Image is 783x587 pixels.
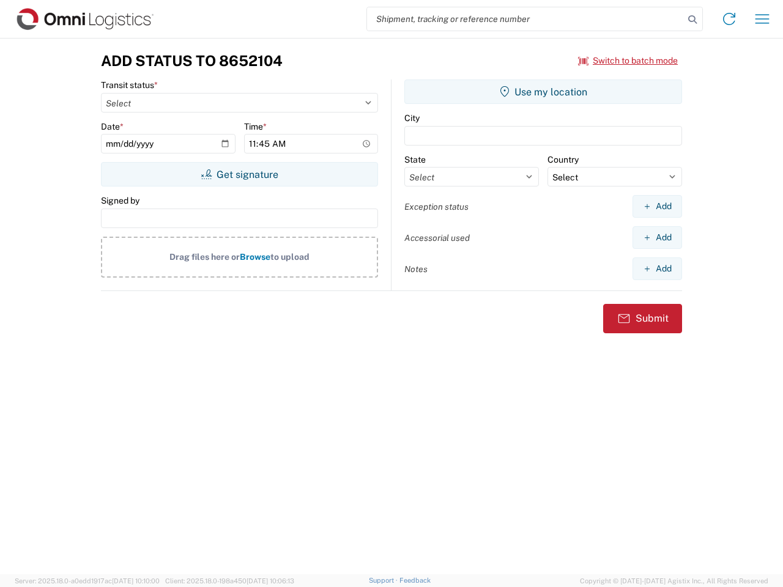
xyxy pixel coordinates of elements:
[603,304,682,333] button: Submit
[165,577,294,585] span: Client: 2025.18.0-198a450
[367,7,684,31] input: Shipment, tracking or reference number
[15,577,160,585] span: Server: 2025.18.0-a0edd1917ac
[101,121,124,132] label: Date
[112,577,160,585] span: [DATE] 10:10:00
[404,232,470,243] label: Accessorial used
[633,257,682,280] button: Add
[633,195,682,218] button: Add
[404,154,426,165] label: State
[404,79,682,104] button: Use my location
[404,264,428,275] label: Notes
[404,113,420,124] label: City
[247,577,294,585] span: [DATE] 10:06:13
[101,162,378,186] button: Get signature
[101,195,139,206] label: Signed by
[369,577,399,584] a: Support
[399,577,431,584] a: Feedback
[101,52,283,70] h3: Add Status to 8652104
[101,79,158,90] label: Transit status
[580,575,768,586] span: Copyright © [DATE]-[DATE] Agistix Inc., All Rights Reserved
[244,121,267,132] label: Time
[270,252,310,262] span: to upload
[578,51,678,71] button: Switch to batch mode
[240,252,270,262] span: Browse
[633,226,682,249] button: Add
[169,252,240,262] span: Drag files here or
[547,154,579,165] label: Country
[404,201,469,212] label: Exception status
